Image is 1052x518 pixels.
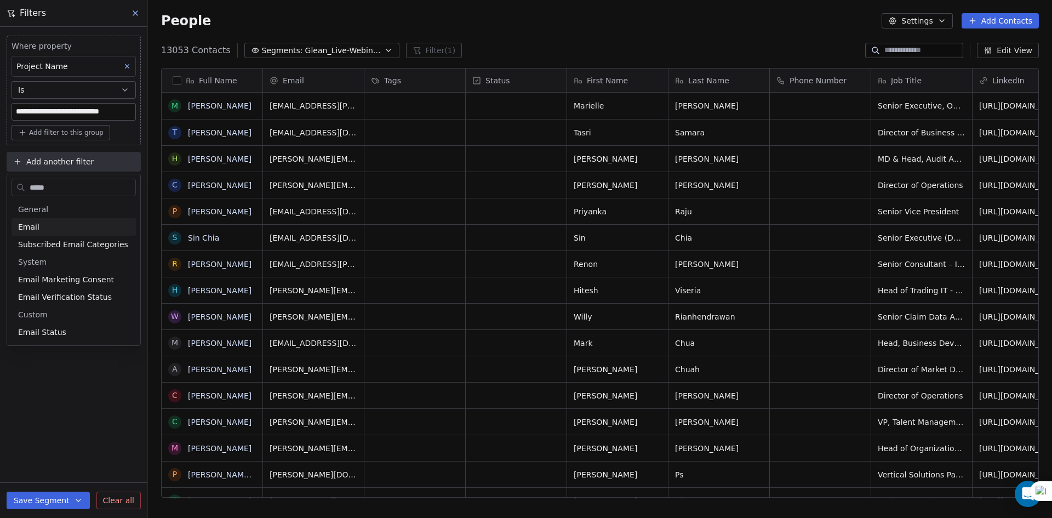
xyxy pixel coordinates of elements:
span: Subscribed Email Categories [18,239,128,250]
span: Email Status [18,327,66,338]
div: Suggestions [12,201,136,341]
span: Email Marketing Consent [18,274,114,285]
span: General [18,204,48,215]
span: Email Verification Status [18,292,112,303]
span: System [18,257,47,267]
span: Email [18,221,39,232]
span: Custom [18,309,48,320]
